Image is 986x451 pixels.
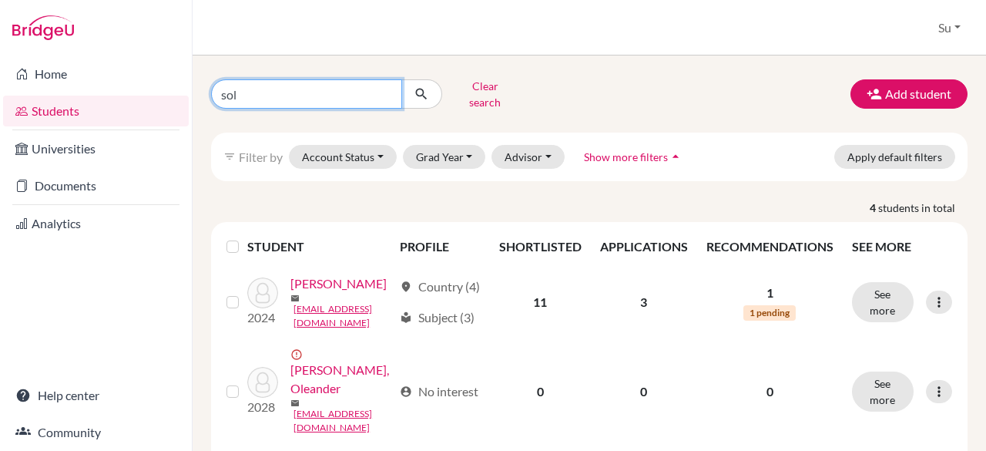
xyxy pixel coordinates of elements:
td: 0 [490,339,591,444]
span: Filter by [239,150,283,164]
span: mail [290,399,300,408]
a: [EMAIL_ADDRESS][DOMAIN_NAME] [293,302,393,330]
button: Grad Year [403,145,486,169]
th: RECOMMENDATIONS [697,228,843,265]
span: error_outline [290,348,306,361]
a: Students [3,96,189,126]
button: See more [852,372,914,412]
span: mail [290,294,300,303]
input: Find student by name... [211,79,402,109]
p: 2024 [247,308,278,327]
span: local_library [400,311,412,324]
p: 1 [706,284,833,302]
td: 3 [591,265,697,339]
img: Bridge-U [12,15,74,40]
strong: 4 [870,200,878,216]
th: SEE MORE [843,228,961,265]
button: Account Status [289,145,397,169]
a: [PERSON_NAME] [290,274,387,293]
button: See more [852,282,914,322]
i: filter_list [223,150,236,163]
th: SHORTLISTED [490,228,591,265]
a: Documents [3,170,189,201]
a: Help center [3,380,189,411]
th: PROFILE [391,228,490,265]
a: Analytics [3,208,189,239]
span: 1 pending [743,305,796,321]
span: Show more filters [584,150,668,163]
th: STUDENT [247,228,391,265]
button: Show more filtersarrow_drop_up [571,145,696,169]
th: APPLICATIONS [591,228,697,265]
p: 0 [706,382,833,401]
div: No interest [400,382,478,401]
a: Community [3,417,189,448]
td: 0 [591,339,697,444]
span: account_circle [400,385,412,398]
a: [PERSON_NAME], Oleander [290,361,393,398]
button: Clear search [442,74,528,114]
i: arrow_drop_up [668,149,683,164]
img: Kesanen Solbakken, Oleander [247,367,278,398]
td: 11 [490,265,591,339]
button: Su [931,13,968,42]
img: Benavides, Sol [247,278,278,308]
a: Home [3,59,189,89]
a: Universities [3,133,189,164]
div: Subject (3) [400,308,475,327]
span: location_on [400,281,412,293]
div: Country (4) [400,278,480,296]
button: Apply default filters [834,145,955,169]
a: [EMAIL_ADDRESS][DOMAIN_NAME] [293,407,393,435]
span: students in total [878,200,968,216]
button: Advisor [491,145,565,169]
button: Add student [850,79,968,109]
p: 2028 [247,398,278,416]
